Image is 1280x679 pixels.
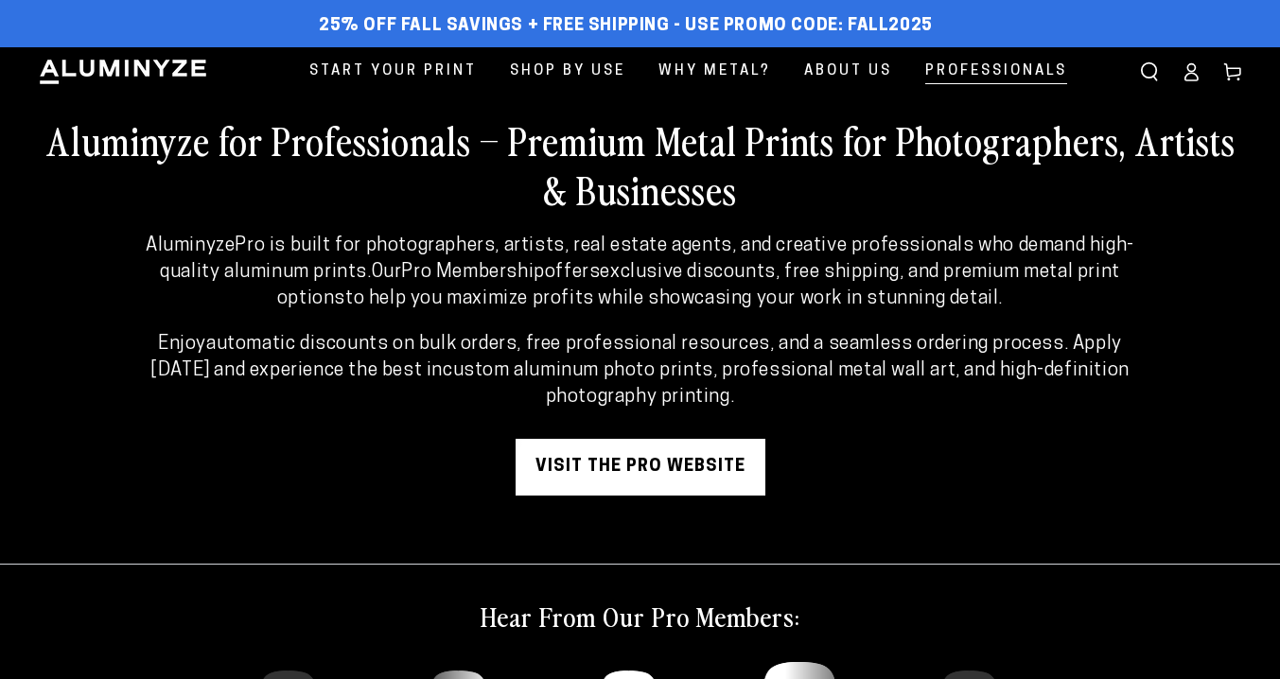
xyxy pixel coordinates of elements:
[510,59,625,84] span: Shop By Use
[146,236,1134,282] strong: AluminyzePro is built for photographers, artists, real estate agents, and creative professionals ...
[516,439,765,496] a: visit the pro website
[128,233,1151,312] p: Our offers to help you maximize profits while showcasing your work in stunning detail.
[401,263,544,282] strong: Pro Membership
[911,47,1081,96] a: Professionals
[804,59,892,84] span: About Us
[128,331,1151,410] p: Enjoy . Apply [DATE] and experience the best in
[790,47,906,96] a: About Us
[925,59,1067,84] span: Professionals
[277,263,1120,308] strong: exclusive discounts, free shipping, and premium metal print options
[658,59,771,84] span: Why Metal?
[496,47,640,96] a: Shop By Use
[38,58,208,86] img: Aluminyze
[309,59,477,84] span: Start Your Print
[295,47,491,96] a: Start Your Print
[481,599,799,633] h2: Hear From Our Pro Members:
[38,115,1242,214] h2: Aluminyze for Professionals – Premium Metal Prints for Photographers, Artists & Businesses
[206,335,1064,354] strong: automatic discounts on bulk orders, free professional resources, and a seamless ordering process
[644,47,785,96] a: Why Metal?
[443,361,1130,407] strong: custom aluminum photo prints, professional metal wall art, and high-definition photography printing.
[1129,51,1170,93] summary: Search our site
[319,16,933,37] span: 25% off FALL Savings + Free Shipping - Use Promo Code: FALL2025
